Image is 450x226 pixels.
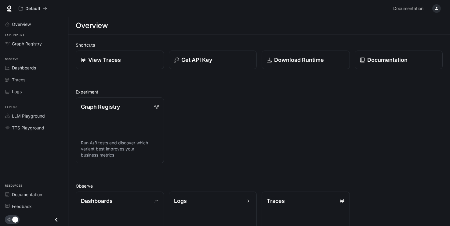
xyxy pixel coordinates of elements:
p: Documentation [367,56,408,64]
span: LLM Playground [12,113,45,119]
a: Download Runtime [262,51,350,69]
span: Feedback [12,203,32,210]
p: View Traces [88,56,121,64]
button: All workspaces [16,2,50,15]
a: Feedback [2,201,66,212]
p: Graph Registry [81,103,120,111]
a: Graph Registry [2,38,66,49]
span: Logs [12,88,22,95]
span: Documentation [393,5,423,12]
p: Logs [174,197,187,205]
h1: Overview [76,19,108,32]
p: Default [25,6,40,11]
a: View Traces [76,51,164,69]
h2: Experiment [76,89,443,95]
p: Get API Key [181,56,212,64]
p: Run A/B tests and discover which variant best improves your business metrics [81,140,159,158]
p: Download Runtime [274,56,324,64]
a: Documentation [391,2,428,15]
span: TTS Playground [12,125,44,131]
span: Dark mode toggle [12,216,18,223]
button: Close drawer [49,214,63,226]
button: Get API Key [169,51,257,69]
h2: Observe [76,183,443,189]
a: Documentation [2,189,66,200]
a: TTS Playground [2,122,66,133]
a: Graph RegistryRun A/B tests and discover which variant best improves your business metrics [76,97,164,163]
a: Logs [2,86,66,97]
a: Documentation [355,51,443,69]
span: Documentation [12,191,42,198]
a: LLM Playground [2,111,66,121]
span: Dashboards [12,65,36,71]
span: Overview [12,21,31,27]
span: Graph Registry [12,41,42,47]
a: Overview [2,19,66,30]
span: Traces [12,76,25,83]
h2: Shortcuts [76,42,443,48]
p: Dashboards [81,197,113,205]
a: Traces [2,74,66,85]
a: Dashboards [2,62,66,73]
p: Traces [267,197,285,205]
